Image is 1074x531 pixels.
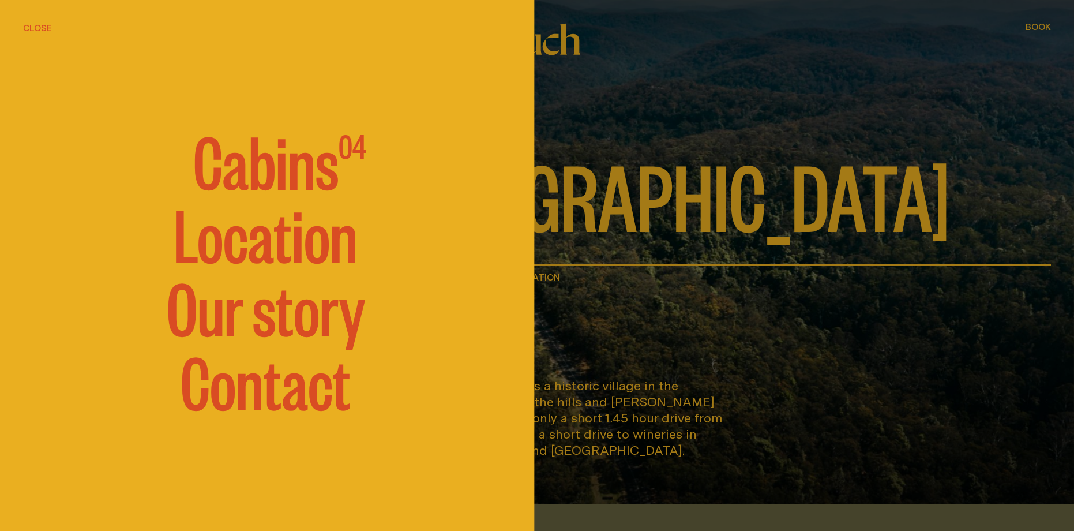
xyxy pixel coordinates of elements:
[343,377,731,458] p: [GEOGRAPHIC_DATA] is a historic village in the [GEOGRAPHIC_DATA], set in the hills and [PERSON_NA...
[125,148,949,240] span: Wollombi, [GEOGRAPHIC_DATA]
[1026,21,1051,35] button: show booking tray
[23,23,48,31] span: Menu
[1026,23,1051,31] span: Book
[23,21,48,35] button: show menu
[515,270,560,284] h1: Location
